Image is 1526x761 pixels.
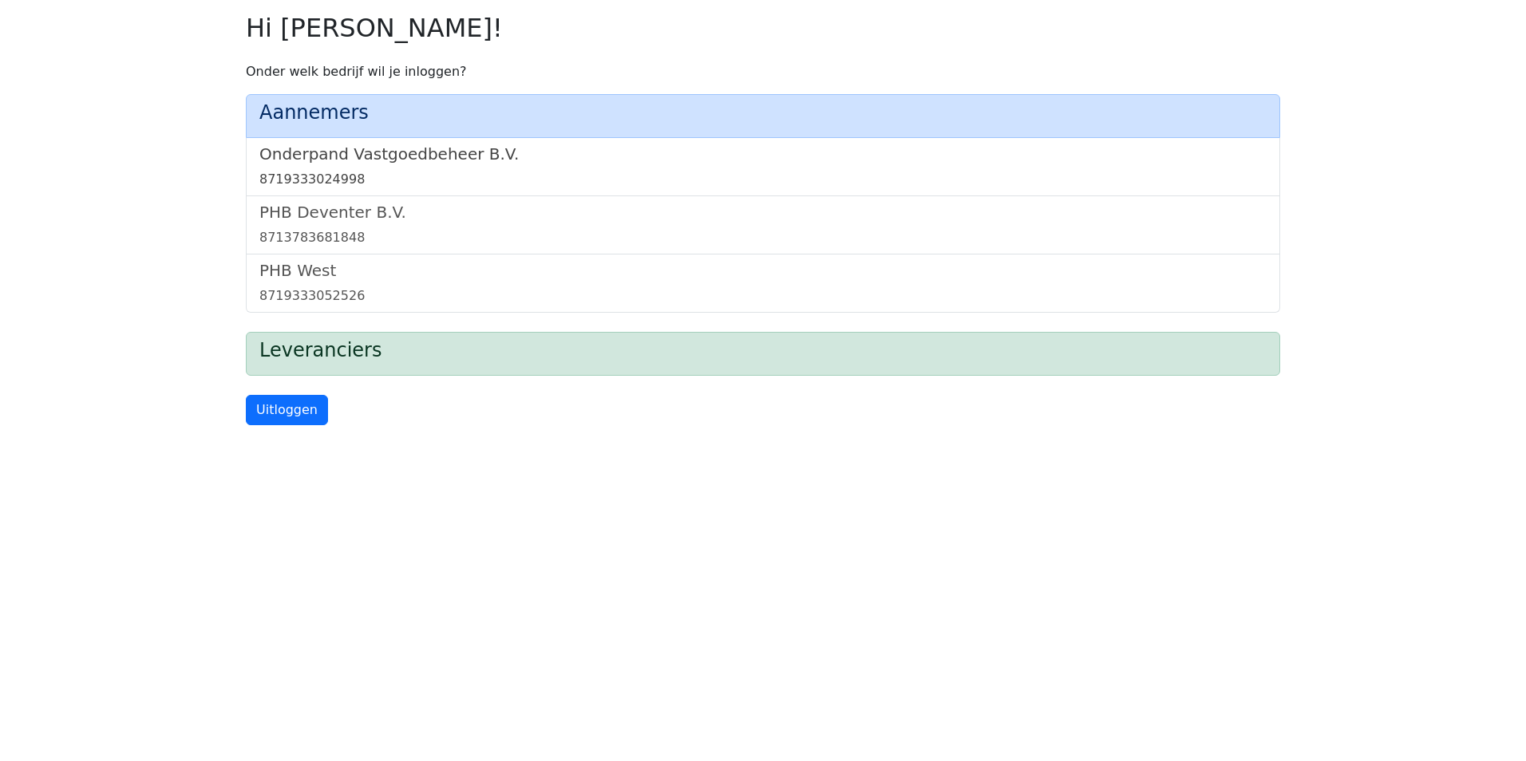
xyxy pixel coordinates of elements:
[259,203,1267,222] h5: PHB Deventer B.V.
[259,286,1267,306] div: 8719333052526
[259,144,1267,164] h5: Onderpand Vastgoedbeheer B.V.
[259,228,1267,247] div: 8713783681848
[259,101,1267,124] h4: Aannemers
[246,62,1280,81] p: Onder welk bedrijf wil je inloggen?
[259,203,1267,247] a: PHB Deventer B.V.8713783681848
[259,339,1267,362] h4: Leveranciers
[246,395,328,425] a: Uitloggen
[259,261,1267,280] h5: PHB West
[259,261,1267,306] a: PHB West8719333052526
[259,170,1267,189] div: 8719333024998
[246,13,1280,43] h2: Hi [PERSON_NAME]!
[259,144,1267,189] a: Onderpand Vastgoedbeheer B.V.8719333024998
